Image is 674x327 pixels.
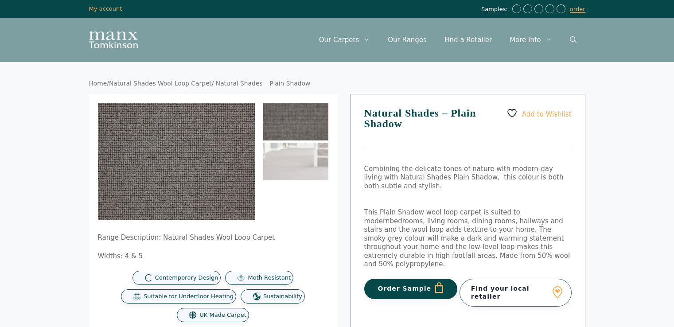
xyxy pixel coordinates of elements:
[248,274,291,282] span: Moth Resistant
[561,27,585,53] a: Open Search Bar
[89,5,122,12] a: My account
[310,27,585,53] nav: Primary
[89,80,107,87] a: Home
[379,27,436,53] a: Our Ranges
[89,31,138,48] img: Manx Tomkinson
[98,234,328,242] p: Range Description: Natural Shades Wool Loop Carpet
[364,208,520,225] span: This Plain Shadow wool loop carpet is suited to modern
[522,110,572,118] span: Add to Wishlist
[364,108,572,147] h1: Natural Shades – Plain Shadow
[436,27,501,53] a: Find a Retailer
[98,252,328,261] p: Widths: 4 & 5
[89,80,585,88] nav: Breadcrumb
[263,103,328,140] img: Plain Shadow Dark Grey
[364,165,564,190] span: Combining the delicate tones of nature with modern-day living with Natural Shades Plain Shadow, t...
[570,6,585,13] a: order
[263,143,328,180] img: Natural Shades - Plain Shadow - Image 2
[109,80,212,87] a: Natural Shades Wool Loop Carpet
[364,217,570,269] span: bedrooms, living rooms, dining rooms, hallways and stairs and the wool loop adds texture to your ...
[506,108,571,119] a: Add to Wishlist
[481,6,510,13] span: Samples:
[155,274,218,282] span: Contemporary Design
[310,27,379,53] a: Our Carpets
[501,27,561,53] a: More Info
[263,293,302,300] span: Sustainability
[199,311,246,319] span: UK Made Carpet
[144,293,234,300] span: Suitable for Underfloor Heating
[460,279,572,306] a: Find your local retailer
[364,279,458,299] button: Order Sample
